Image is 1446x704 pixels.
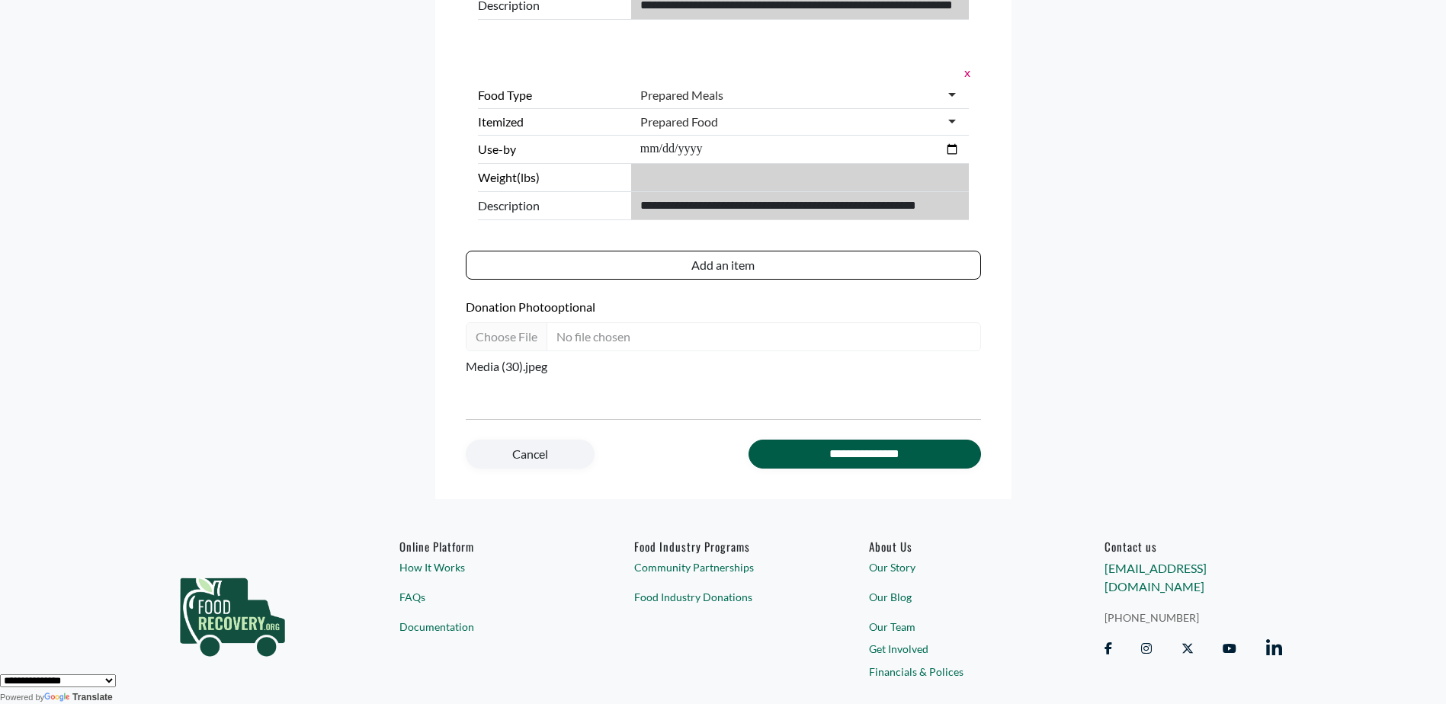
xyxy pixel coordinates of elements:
div: Prepared Meals [640,88,723,103]
a: Our Team [869,619,1047,635]
label: Use-by [478,140,625,158]
a: [EMAIL_ADDRESS][DOMAIN_NAME] [1105,561,1207,594]
a: FAQs [399,589,577,605]
img: food_recovery_green_logo-76242d7a27de7ed26b67be613a865d9c9037ba317089b267e0515145e5e51427.png [164,539,301,684]
a: Our Story [869,559,1047,575]
a: Community Partnerships [634,559,812,575]
a: Financials & Polices [869,664,1047,680]
label: Weight [478,168,625,187]
img: Google Translate [44,693,72,703]
a: Get Involved [869,641,1047,657]
a: Our Blog [869,589,1047,605]
label: Food Type [478,86,625,104]
span: (lbs) [517,170,540,184]
a: Documentation [399,619,577,635]
button: Add an item [466,251,981,280]
span: Description [478,197,625,215]
h6: Online Platform [399,539,577,553]
span: optional [551,299,595,314]
h6: Contact us [1105,539,1282,553]
div: Prepared Food [640,114,718,130]
a: How It Works [399,559,577,575]
label: Itemized [478,113,625,131]
a: Cancel [466,440,595,469]
span: Media (30).jpeg [466,357,981,376]
label: Donation Photo [466,298,981,316]
a: Food Industry Donations [634,589,812,605]
a: About Us [869,539,1047,553]
a: [PHONE_NUMBER] [1105,610,1282,626]
h6: Food Industry Programs [634,539,812,553]
a: Translate [44,692,113,702]
button: x [960,62,969,82]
